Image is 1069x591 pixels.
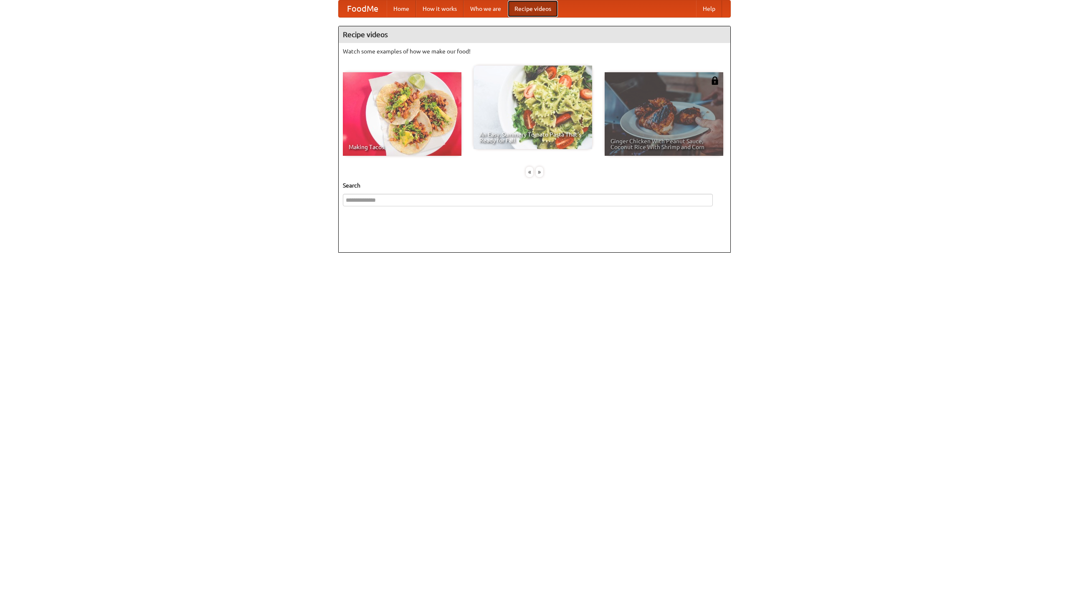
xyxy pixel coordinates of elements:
div: » [536,167,543,177]
a: An Easy, Summery Tomato Pasta That's Ready for Fall [474,66,592,149]
a: Home [387,0,416,17]
span: An Easy, Summery Tomato Pasta That's Ready for Fall [479,132,586,143]
h5: Search [343,181,726,190]
a: Recipe videos [508,0,558,17]
span: Making Tacos [349,144,456,150]
a: Making Tacos [343,72,461,156]
div: « [526,167,533,177]
a: FoodMe [339,0,387,17]
a: Who we are [464,0,508,17]
h4: Recipe videos [339,26,730,43]
a: How it works [416,0,464,17]
a: Help [696,0,722,17]
p: Watch some examples of how we make our food! [343,47,726,56]
img: 483408.png [711,76,719,85]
